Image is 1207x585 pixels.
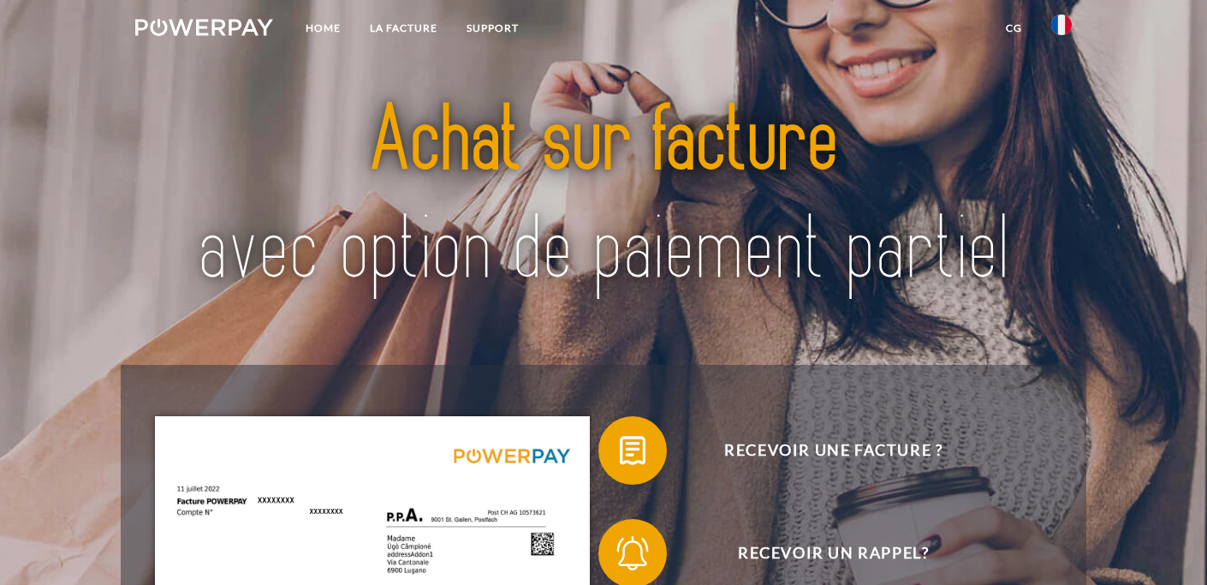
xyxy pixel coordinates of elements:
[611,429,654,472] img: qb_bill.svg
[624,416,1043,485] span: Recevoir une facture ?
[355,13,452,44] a: LA FACTURE
[598,416,1043,485] button: Recevoir une facture ?
[181,58,1026,333] img: title-powerpay_fr.svg
[1139,516,1193,571] iframe: Bouton de lancement de la fenêtre de messagerie
[291,13,355,44] a: Home
[1051,15,1072,35] img: fr
[135,19,273,36] img: logo-powerpay-white.svg
[991,13,1037,44] a: CG
[611,532,654,575] img: qb_bell.svg
[452,13,533,44] a: Support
